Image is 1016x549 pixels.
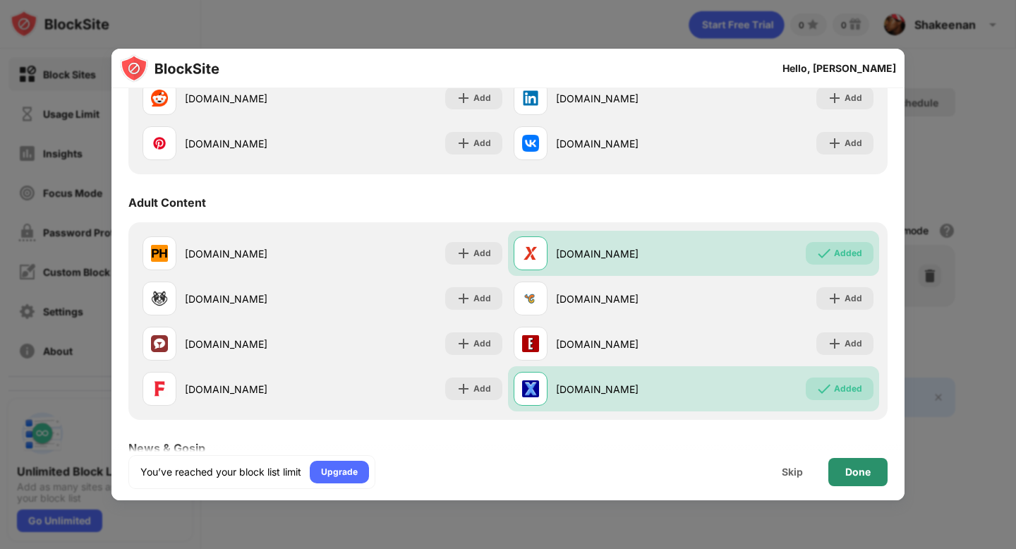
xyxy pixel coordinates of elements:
[845,337,862,351] div: Add
[151,335,168,352] img: favicons
[522,335,539,352] img: favicons
[556,136,694,151] div: [DOMAIN_NAME]
[845,466,871,478] div: Done
[151,135,168,152] img: favicons
[151,380,168,397] img: favicons
[151,245,168,262] img: favicons
[473,291,491,306] div: Add
[321,465,358,479] div: Upgrade
[473,382,491,396] div: Add
[185,246,322,261] div: [DOMAIN_NAME]
[151,90,168,107] img: favicons
[522,90,539,107] img: favicons
[140,465,301,479] div: You’ve reached your block list limit
[473,136,491,150] div: Add
[473,337,491,351] div: Add
[845,291,862,306] div: Add
[834,382,862,396] div: Added
[522,135,539,152] img: favicons
[556,382,694,397] div: [DOMAIN_NAME]
[782,63,896,74] div: Hello, [PERSON_NAME]
[185,291,322,306] div: [DOMAIN_NAME]
[522,380,539,397] img: favicons
[151,290,168,307] img: favicons
[845,136,862,150] div: Add
[522,245,539,262] img: favicons
[556,337,694,351] div: [DOMAIN_NAME]
[128,195,206,210] div: Adult Content
[185,382,322,397] div: [DOMAIN_NAME]
[556,91,694,106] div: [DOMAIN_NAME]
[473,91,491,105] div: Add
[473,246,491,260] div: Add
[556,246,694,261] div: [DOMAIN_NAME]
[845,91,862,105] div: Add
[120,54,219,83] img: logo-blocksite.svg
[782,466,803,478] div: Skip
[185,337,322,351] div: [DOMAIN_NAME]
[556,291,694,306] div: [DOMAIN_NAME]
[128,441,205,455] div: News & Gosip
[834,246,862,260] div: Added
[522,290,539,307] img: favicons
[185,136,322,151] div: [DOMAIN_NAME]
[185,91,322,106] div: [DOMAIN_NAME]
